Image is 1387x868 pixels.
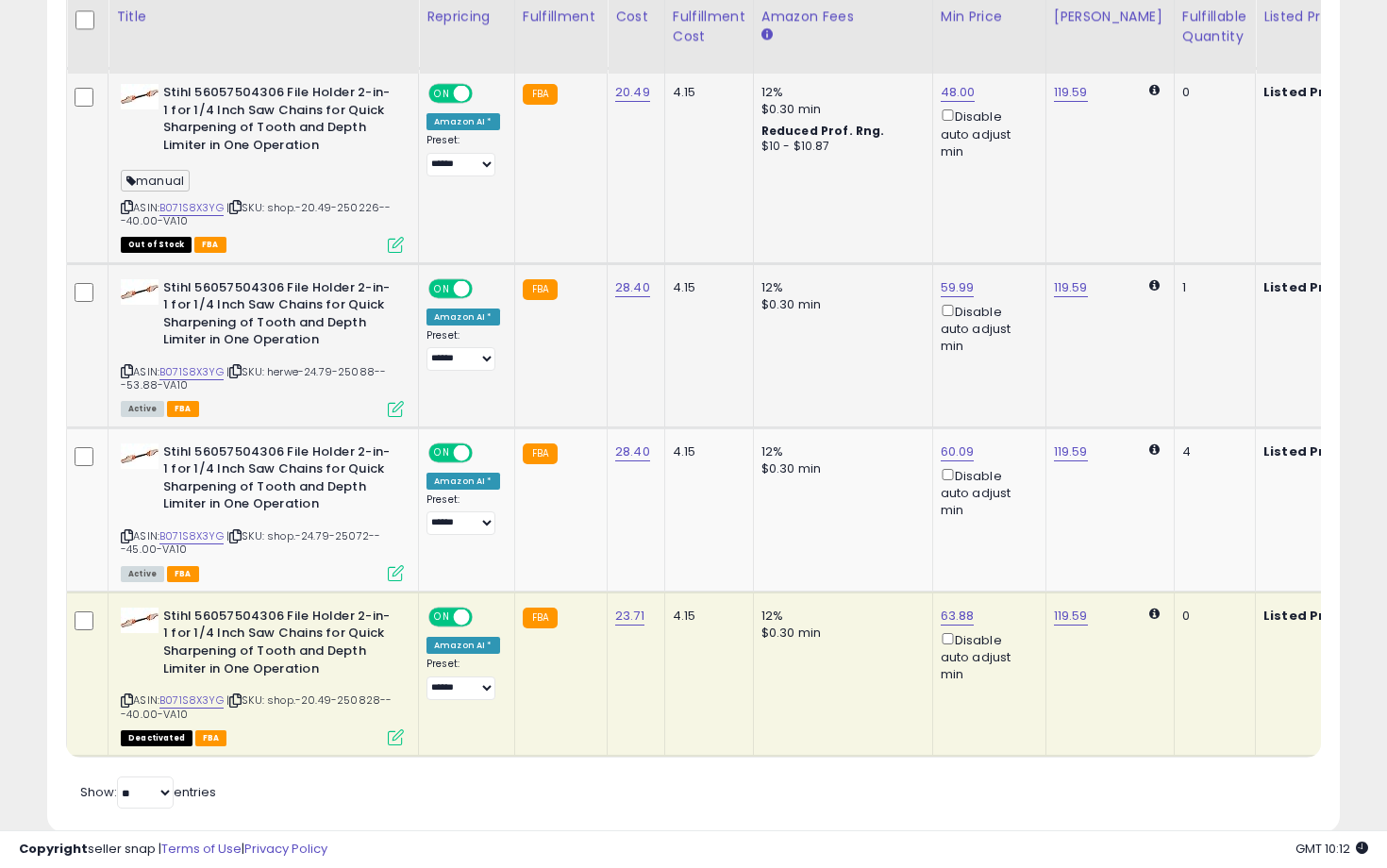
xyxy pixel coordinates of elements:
a: B071S8X3YG [159,200,224,216]
small: FBA [523,608,558,628]
b: Stihl 56057504306 File Holder 2-in-1 for 1/4 Inch Saw Chains for Quick Sharpening of Tooth and De... [163,443,393,518]
span: OFF [470,280,500,296]
div: Title [116,7,410,26]
span: FBA [167,566,199,582]
a: B071S8X3YG [159,528,224,544]
span: | SKU: shop.-24.79-25072---45.00-VA10 [121,528,380,557]
a: Terms of Use [161,840,242,858]
div: $0.30 min [761,296,918,313]
a: 28.40 [615,442,650,461]
span: 2025-09-15 10:12 GMT [1295,840,1368,858]
div: Preset: [426,329,500,372]
span: FBA [195,730,227,746]
a: 119.59 [1054,607,1088,626]
div: 4.15 [673,608,739,625]
small: FBA [523,84,558,105]
div: ASIN: [121,608,404,743]
div: seller snap | | [19,841,327,859]
div: Disable auto adjust min [941,629,1031,684]
div: 4.15 [673,443,739,460]
span: All listings that are currently out of stock and unavailable for purchase on Amazon [121,237,192,253]
div: Disable auto adjust min [941,106,1031,160]
div: Min Price [941,7,1038,26]
div: 4 [1182,443,1241,460]
div: Amazon AI * [426,113,500,130]
div: Preset: [426,658,500,700]
div: $0.30 min [761,101,918,118]
img: 31l6pW2GFvL._SL40_.jpg [121,608,159,633]
a: 28.40 [615,278,650,297]
a: 60.09 [941,442,975,461]
div: Repricing [426,7,507,26]
a: 63.88 [941,607,975,626]
div: 12% [761,84,918,101]
span: ON [430,86,454,102]
span: OFF [470,86,500,102]
div: Fulfillment Cost [673,7,745,46]
div: Fulfillment [523,7,599,26]
a: B071S8X3YG [159,693,224,709]
a: 23.71 [615,607,644,626]
span: ON [430,609,454,626]
span: | SKU: shop.-20.49-250226---40.00-VA10 [121,200,392,228]
b: Stihl 56057504306 File Holder 2-in-1 for 1/4 Inch Saw Chains for Quick Sharpening of Tooth and De... [163,608,393,682]
a: B071S8X3YG [159,364,224,380]
div: Disable auto adjust min [941,465,1031,520]
b: Reduced Prof. Rng. [761,123,885,139]
div: Amazon AI * [426,309,500,325]
div: Amazon AI * [426,473,500,490]
div: ASIN: [121,443,404,579]
b: Listed Price: [1263,83,1349,101]
span: ON [430,280,454,296]
span: OFF [470,444,500,460]
div: Fulfillable Quantity [1182,7,1247,46]
small: FBA [523,279,558,300]
div: Amazon AI * [426,637,500,654]
img: 31l6pW2GFvL._SL40_.jpg [121,443,159,469]
b: Stihl 56057504306 File Holder 2-in-1 for 1/4 Inch Saw Chains for Quick Sharpening of Tooth and De... [163,84,393,159]
div: 1 [1182,279,1241,296]
a: 119.59 [1054,442,1088,461]
div: 0 [1182,608,1241,625]
div: Cost [615,7,657,26]
small: Amazon Fees. [761,26,773,43]
strong: Copyright [19,840,88,858]
span: manual [121,170,190,192]
span: All listings currently available for purchase on Amazon [121,566,164,582]
span: OFF [470,609,500,626]
a: 119.59 [1054,278,1088,297]
span: All listings currently available for purchase on Amazon [121,401,164,417]
div: Preset: [426,134,500,176]
span: ON [430,444,454,460]
div: $10 - $10.87 [761,139,918,155]
img: 31l6pW2GFvL._SL40_.jpg [121,279,159,305]
b: Listed Price: [1263,442,1349,460]
div: Disable auto adjust min [941,301,1031,356]
span: FBA [194,237,226,253]
div: 12% [761,443,918,460]
span: All listings that are unavailable for purchase on Amazon for any reason other than out-of-stock [121,730,192,746]
a: 20.49 [615,83,650,102]
span: Show: entries [80,783,216,801]
div: ASIN: [121,84,404,250]
span: FBA [167,401,199,417]
b: Stihl 56057504306 File Holder 2-in-1 for 1/4 Inch Saw Chains for Quick Sharpening of Tooth and De... [163,279,393,354]
b: Listed Price: [1263,607,1349,625]
div: 4.15 [673,279,739,296]
small: FBA [523,443,558,464]
span: | SKU: shop.-20.49-250828---40.00-VA10 [121,693,393,721]
b: Listed Price: [1263,278,1349,296]
a: Privacy Policy [244,840,327,858]
a: 119.59 [1054,83,1088,102]
div: 0 [1182,84,1241,101]
a: 59.99 [941,278,975,297]
span: | SKU: herwe-24.79-25088---53.88-VA10 [121,364,386,392]
div: [PERSON_NAME] [1054,7,1166,26]
div: Amazon Fees [761,7,925,26]
div: 12% [761,279,918,296]
div: $0.30 min [761,625,918,642]
div: Preset: [426,493,500,536]
div: 12% [761,608,918,625]
img: 31l6pW2GFvL._SL40_.jpg [121,84,159,109]
div: ASIN: [121,279,404,415]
